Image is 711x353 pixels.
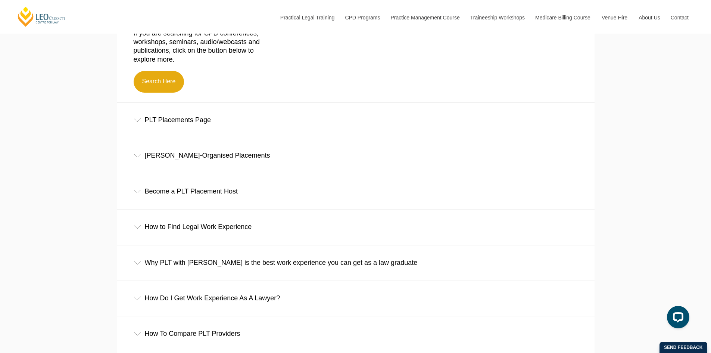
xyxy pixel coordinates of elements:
div: How to Find Legal Work Experience [117,210,595,244]
div: How Do I Get Work Experience As A Lawyer? [117,281,595,316]
a: Venue Hire [596,1,633,34]
a: Traineeship Workshops [465,1,530,34]
a: Medicare Billing Course [530,1,596,34]
a: About Us [633,1,665,34]
a: Practical Legal Training [275,1,340,34]
a: [PERSON_NAME] Centre for Law [17,6,66,27]
div: Become a PLT Placement Host [117,174,595,209]
div: PLT Placements Page [117,103,595,137]
p: If you are searching for CPD conferences, workshops, seminars, audio/webcasts and publications, c... [134,29,274,64]
div: How To Compare PLT Providers [117,316,595,351]
div: [PERSON_NAME]-Organised Placements [117,138,595,173]
a: Search Here [134,71,184,93]
a: Practice Management Course [385,1,465,34]
a: CPD Programs [339,1,385,34]
iframe: LiveChat chat widget [661,303,692,334]
div: Why PLT with [PERSON_NAME] is the best work experience you can get as a law graduate [117,245,595,280]
a: Contact [665,1,694,34]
